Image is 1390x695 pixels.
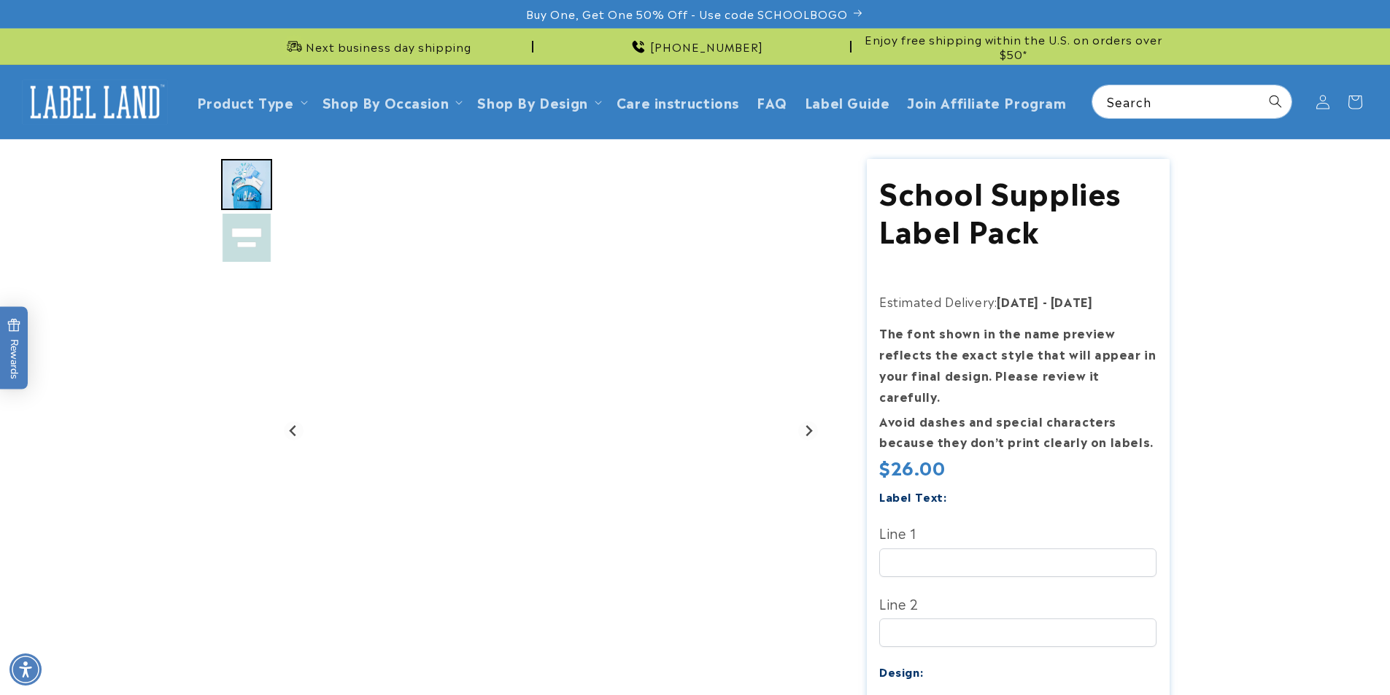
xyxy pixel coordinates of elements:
a: Shop By Design [477,92,587,112]
a: Label Land [17,74,174,130]
strong: The font shown in the name preview reflects the exact style that will appear in your final design... [879,324,1156,404]
button: Search [1259,85,1291,117]
div: Announcement [221,28,533,64]
summary: Shop By Design [468,85,607,119]
a: FAQ [748,85,796,119]
span: Shop By Occasion [323,93,449,110]
span: [PHONE_NUMBER] [650,39,763,54]
span: Rewards [7,318,21,378]
button: Go to last slide [284,421,304,440]
button: Next slide [798,421,818,440]
div: Accessibility Menu [9,653,42,686]
iframe: Gorgias Floating Chat [1084,626,1375,680]
a: Product Type [197,92,294,112]
div: Announcement [539,28,852,64]
span: Care instructions [617,93,739,110]
strong: Avoid dashes and special characters because they don’t print clearly on labels. [879,412,1154,451]
span: Label Guide [805,93,890,110]
label: Line 1 [879,521,1157,544]
h1: School Supplies Label Pack [879,172,1157,248]
p: Estimated Delivery: [879,291,1157,312]
label: Design: [879,663,923,680]
span: Enjoy free shipping within the U.S. on orders over $50* [857,32,1170,61]
strong: - [1043,292,1048,310]
div: Go to slide 1 [221,159,272,210]
span: FAQ [757,93,787,110]
span: Buy One, Get One 50% Off - Use code SCHOOLBOGO [526,7,848,21]
div: Announcement [857,28,1170,64]
a: Care instructions [608,85,748,119]
div: Go to slide 2 [221,212,272,263]
a: Join Affiliate Program [898,85,1075,119]
span: Join Affiliate Program [907,93,1066,110]
summary: Shop By Occasion [314,85,469,119]
span: $26.00 [879,456,946,478]
summary: Product Type [188,85,314,119]
label: Line 2 [879,591,1157,615]
a: Label Guide [796,85,899,119]
label: Label Text: [879,488,947,505]
img: School Supplies Label Pack - Label Land [221,212,272,263]
img: Label Land [22,79,168,125]
strong: [DATE] [1051,292,1093,310]
span: Next business day shipping [306,39,471,54]
img: School supplies label pack [221,159,272,210]
strong: [DATE] [997,292,1039,310]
